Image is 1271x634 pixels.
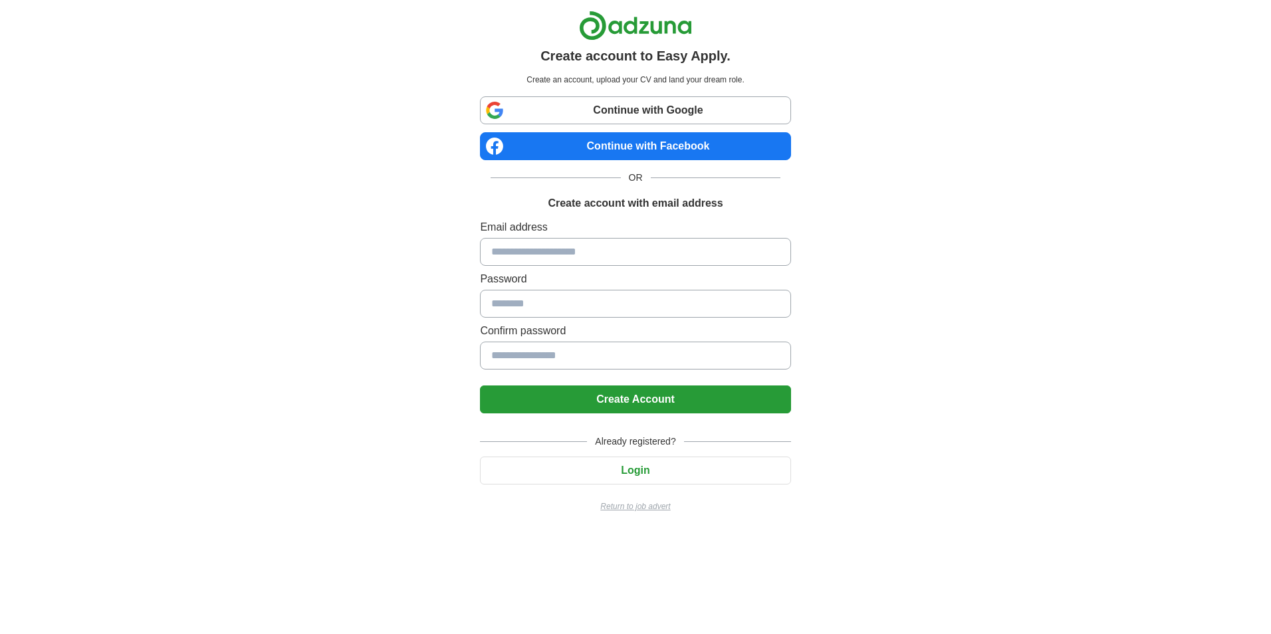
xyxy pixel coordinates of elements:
[480,457,790,484] button: Login
[480,323,790,339] label: Confirm password
[480,465,790,476] a: Login
[540,46,731,66] h1: Create account to Easy Apply.
[480,385,790,413] button: Create Account
[480,500,790,512] a: Return to job advert
[483,74,788,86] p: Create an account, upload your CV and land your dream role.
[480,132,790,160] a: Continue with Facebook
[548,195,723,211] h1: Create account with email address
[480,219,790,235] label: Email address
[579,11,692,41] img: Adzuna logo
[480,271,790,287] label: Password
[621,171,651,185] span: OR
[480,96,790,124] a: Continue with Google
[587,435,683,449] span: Already registered?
